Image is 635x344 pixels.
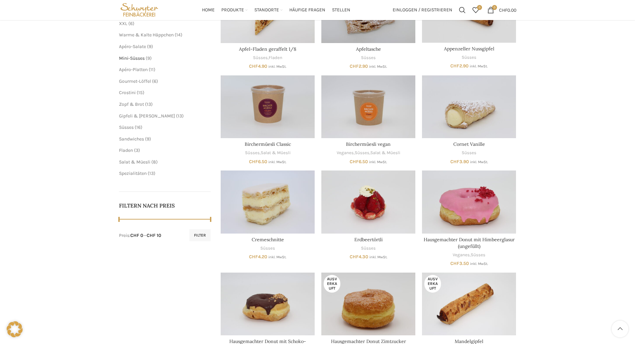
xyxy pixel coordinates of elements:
[254,7,279,13] span: Standorte
[221,170,315,233] a: Cremeschnitte
[450,63,459,69] span: CHF
[119,232,161,239] div: Preis: —
[119,159,150,165] a: Salat & Müesli
[422,273,516,335] a: Mandelgipfel
[138,90,143,95] span: 15
[221,150,315,156] div: ,
[119,7,160,12] a: Site logo
[221,3,248,17] a: Produkte
[470,262,488,266] small: inkl. MwSt.
[499,7,507,13] span: CHF
[450,159,459,164] span: CHF
[249,254,267,260] bdi: 4.20
[453,141,485,147] a: Cornet Vanille
[289,3,325,17] a: Häufige Fragen
[119,124,134,130] a: Süsses
[450,159,469,164] bdi: 3.90
[456,3,469,17] div: Suchen
[370,150,400,156] a: Salat & Müesli
[350,63,359,69] span: CHF
[477,5,482,10] span: 0
[422,75,516,138] a: Cornet Vanille
[470,160,488,164] small: inkl. MwSt.
[147,136,149,142] span: 9
[119,32,174,38] a: Warme & Kalte Häppchen
[369,64,387,69] small: inkl. MwSt.
[268,160,286,164] small: inkl. MwSt.
[332,3,350,17] a: Stellen
[462,54,476,61] a: Süsses
[346,141,391,147] a: Birchermüesli vegan
[189,229,211,241] button: Filter
[119,44,146,49] a: Apéro-Salate
[450,63,469,69] bdi: 2.90
[354,237,383,243] a: Erdbeertörtli
[119,55,145,61] span: Mini-Süsses
[289,7,325,13] span: Häufige Fragen
[221,55,315,61] div: ,
[202,7,215,13] span: Home
[471,252,485,258] a: Süsses
[119,136,144,142] a: Sandwiches
[321,150,415,156] div: , ,
[350,63,368,69] bdi: 2.90
[147,233,161,238] span: CHF 10
[422,170,516,233] a: Hausgemachter Donut mit Himbeerglasur (ungefüllt)
[119,90,136,95] span: Crostini
[130,233,143,238] span: CHF 0
[239,46,296,52] a: Apfel-Fladen geraffelt 1/8
[337,150,354,156] a: Veganes
[249,63,258,69] span: CHF
[261,150,291,156] a: Salat & Müesli
[350,254,368,260] bdi: 4.30
[332,7,350,13] span: Stellen
[469,3,482,17] a: 0
[119,78,151,84] a: Gourmet-Löffel
[444,46,494,52] a: Appenzeller Nussgipfel
[470,64,488,68] small: inkl. MwSt.
[369,255,387,259] small: inkl. MwSt.
[450,261,469,266] bdi: 3.50
[147,101,151,107] span: 13
[499,7,516,13] bdi: 0.00
[136,124,141,130] span: 16
[119,170,147,176] a: Spezialitäten
[260,245,275,252] a: Süsses
[119,21,127,26] a: XXL
[254,3,283,17] a: Standorte
[119,101,144,107] a: Zopf & Brot
[361,55,376,61] a: Süsses
[119,67,148,72] a: Apéro-Platten
[149,170,154,176] span: 13
[149,44,151,49] span: 9
[130,21,133,26] span: 6
[453,252,470,258] a: Veganes
[492,5,497,10] span: 0
[389,3,456,17] a: Einloggen / Registrieren
[321,170,415,233] a: Erdbeertörtli
[119,113,175,119] a: Gipfeli & [PERSON_NAME]
[176,32,181,38] span: 14
[150,67,154,72] span: 11
[424,237,515,249] a: Hausgemachter Donut mit Himbeerglasur (ungefüllt)
[253,55,268,61] a: Süsses
[350,159,359,164] span: CHF
[202,3,215,17] a: Home
[119,147,133,153] a: Fladen
[249,254,258,260] span: CHF
[361,245,376,252] a: Süsses
[245,141,291,147] a: Birchermüesli Classic
[154,78,156,84] span: 6
[153,159,156,165] span: 8
[324,275,340,293] span: Ausverkauft
[612,321,628,337] a: Scroll to top button
[484,3,520,17] a: 0 CHF0.00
